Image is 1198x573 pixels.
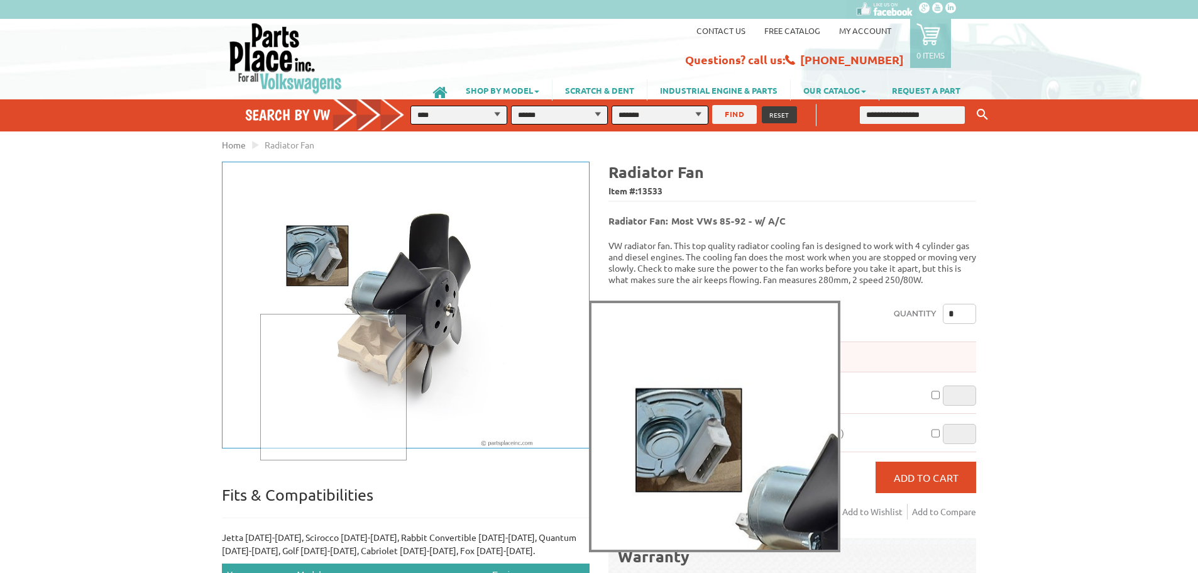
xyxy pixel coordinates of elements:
a: REQUEST A PART [879,79,973,101]
a: 0 items [910,19,951,68]
div: Warranty [618,546,967,567]
p: Jetta [DATE]-[DATE], Scirocco [DATE]-[DATE], Rabbit Convertible [DATE]-[DATE], Quantum [DATE]-[DA... [222,531,590,557]
p: VW radiator fan. This top quality radiator cooling fan is designed to work with 4 cylinder gas an... [608,240,976,285]
button: FIND [712,105,757,124]
span: 13533 [637,185,662,196]
b: Radiator Fan: Most VWs 85-92 - w/ A/C [608,214,786,227]
a: My Account [839,25,891,36]
a: INDUSTRIAL ENGINE & PARTS [647,79,790,101]
a: Add to Wishlist [842,504,908,520]
button: Keyword Search [973,104,992,125]
span: RESET [769,110,789,120]
b: Radiator Fan [608,162,704,182]
a: Add to Compare [912,504,976,520]
a: Contact us [696,25,745,36]
a: SCRATCH & DENT [552,79,647,101]
label: Quantity [894,304,937,324]
h4: Search by VW [245,106,417,124]
a: SHOP BY MODEL [453,79,552,101]
p: 0 items [916,50,945,60]
span: Radiator Fan [265,139,314,150]
img: Radiator Fan [223,162,589,448]
img: Parts Place Inc! [228,22,343,94]
a: Home [222,139,246,150]
p: Fits & Compatibilities [222,485,590,518]
button: RESET [762,106,797,123]
button: Add to Cart [876,462,976,493]
span: Add to Cart [894,471,959,484]
a: OUR CATALOG [791,79,879,101]
a: Free Catalog [764,25,820,36]
span: Item #: [608,182,976,201]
